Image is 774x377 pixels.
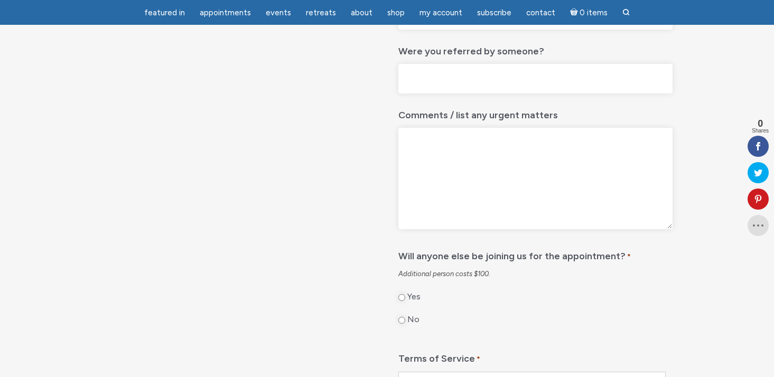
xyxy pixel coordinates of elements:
span: featured in [144,8,185,17]
a: Cart0 items [564,2,614,23]
a: About [344,3,379,23]
span: Appointments [200,8,251,17]
span: Shares [752,128,769,134]
a: Subscribe [471,3,518,23]
a: Contact [520,3,562,23]
a: Events [259,3,297,23]
legend: Terms of Service [398,345,672,368]
label: Were you referred by someone? [398,38,544,60]
a: featured in [138,3,191,23]
legend: Will anyone else be joining us for the appointment? [398,243,672,266]
a: Shop [381,3,411,23]
span: 0 [752,119,769,128]
a: Appointments [193,3,257,23]
span: Shop [387,8,405,17]
span: Subscribe [477,8,511,17]
label: Yes [407,291,421,303]
a: My Account [413,3,469,23]
span: My Account [419,8,462,17]
span: Contact [526,8,555,17]
span: Events [266,8,291,17]
a: Retreats [300,3,342,23]
span: 0 items [580,9,608,17]
span: About [351,8,372,17]
span: Retreats [306,8,336,17]
div: Additional person costs $100. [398,269,672,279]
label: No [407,314,419,325]
i: Cart [570,8,580,17]
label: Comments / list any urgent matters [398,102,558,124]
